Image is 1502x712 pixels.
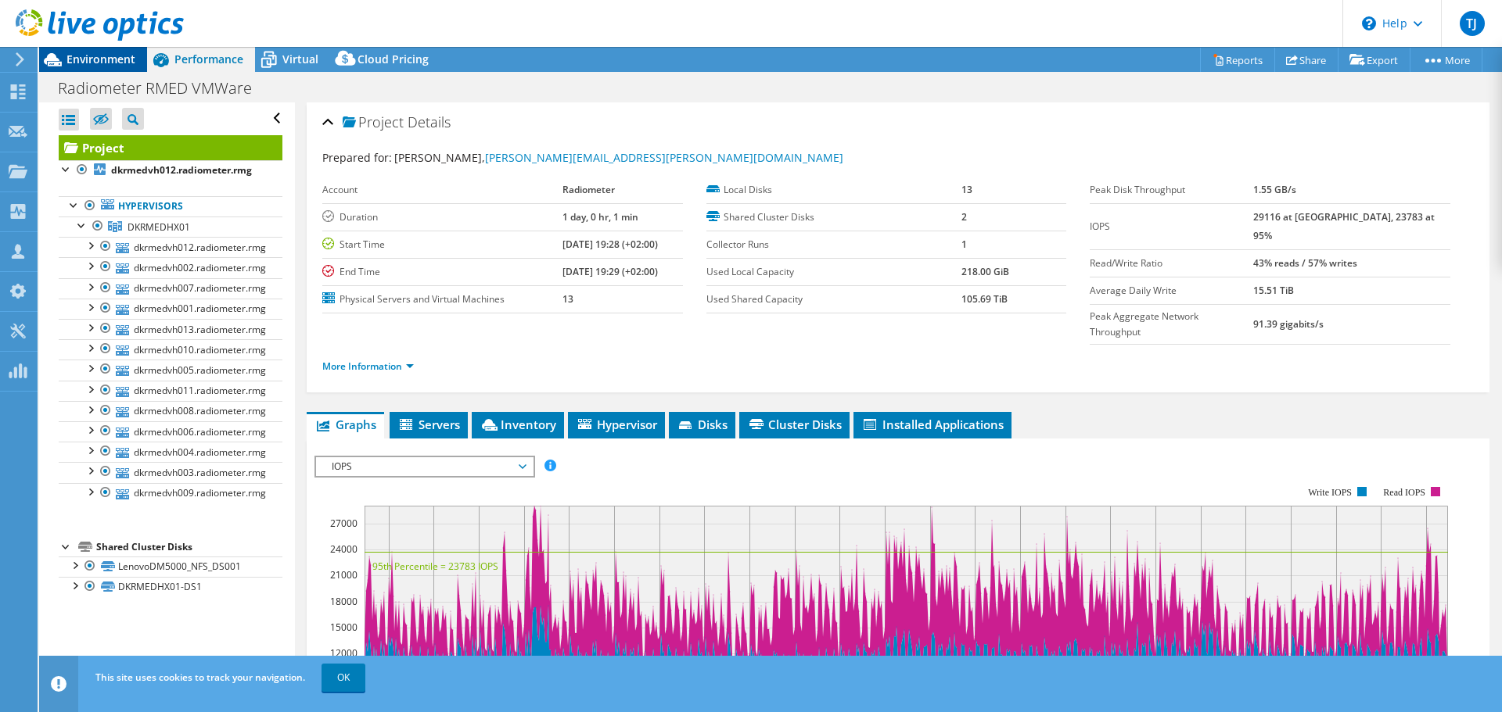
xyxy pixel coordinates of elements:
a: Export [1338,48,1410,72]
a: DKRMEDHX01-DS1 [59,577,282,597]
label: Prepared for: [322,150,392,165]
text: Write IOPS [1308,487,1352,498]
b: 1 day, 0 hr, 1 min [562,210,638,224]
a: dkrmedvh003.radiometer.rmg [59,462,282,482]
b: Radiometer [562,183,615,196]
label: Used Shared Capacity [706,292,961,307]
b: 218.00 GiB [961,265,1009,278]
span: Disks [677,417,728,432]
a: Share [1274,48,1339,72]
b: dkrmedvh012.radiometer.rmg [111,163,252,177]
b: 1.55 GB/s [1253,183,1296,196]
a: dkrmedvh006.radiometer.rmg [59,421,282,442]
label: Read/Write Ratio [1090,256,1253,271]
a: dkrmedvh008.radiometer.rmg [59,401,282,421]
span: Servers [397,417,460,432]
label: IOPS [1090,219,1253,234]
a: LenovoDM5000_NFS_DS001 [59,556,282,577]
span: Hypervisor [576,417,657,432]
text: 95th Percentile = 23783 IOPS [372,560,498,573]
text: 24000 [330,542,358,556]
a: dkrmedvh012.radiometer.rmg [59,160,282,181]
span: Virtual [282,52,318,66]
text: 15000 [330,621,358,634]
b: 91.39 gigabits/s [1253,317,1324,331]
a: Hypervisors [59,196,282,216]
b: 13 [961,183,972,196]
span: This site uses cookies to track your navigation. [95,671,305,684]
div: Shared Cluster Disks [96,538,282,556]
label: Collector Runs [706,237,961,252]
label: Used Local Capacity [706,264,961,280]
span: Cloud Pricing [358,52,429,66]
span: Details [408,113,451,131]
b: 29116 at [GEOGRAPHIC_DATA], 23783 at 95% [1253,210,1435,242]
span: Inventory [480,417,556,432]
h1: Radiometer RMED VMWare [51,80,276,97]
span: IOPS [324,457,525,476]
label: Account [322,182,562,198]
a: dkrmedvh002.radiometer.rmg [59,257,282,277]
a: dkrmedvh009.radiometer.rmg [59,483,282,503]
label: Start Time [322,237,562,252]
a: DKRMEDHX01 [59,216,282,237]
label: Duration [322,209,562,225]
a: [PERSON_NAME][EMAIL_ADDRESS][PERSON_NAME][DOMAIN_NAME] [485,150,843,165]
b: [DATE] 19:29 (+02:00) [562,265,658,278]
b: [DATE] 19:28 (+02:00) [562,238,658,251]
a: More Information [322,360,414,373]
text: 12000 [330,646,358,660]
span: [PERSON_NAME], [394,150,843,165]
span: Performance [174,52,243,66]
span: Cluster Disks [747,417,842,432]
b: 15.51 TiB [1253,284,1294,297]
b: 13 [562,292,573,306]
a: dkrmedvh011.radiometer.rmg [59,381,282,401]
b: 1 [961,238,967,251]
a: Reports [1200,48,1275,72]
a: More [1410,48,1482,72]
text: 18000 [330,595,358,608]
b: 43% reads / 57% writes [1253,256,1357,270]
a: dkrmedvh004.radiometer.rmg [59,442,282,462]
a: dkrmedvh010.radiometer.rmg [59,339,282,360]
b: 2 [961,210,967,224]
a: OK [322,664,365,692]
span: Installed Applications [861,417,1004,432]
label: Average Daily Write [1090,283,1253,299]
label: Shared Cluster Disks [706,209,961,225]
a: dkrmedvh012.radiometer.rmg [59,237,282,257]
span: DKRMEDHX01 [128,220,190,234]
a: dkrmedvh007.radiometer.rmg [59,278,282,299]
span: TJ [1460,11,1485,36]
label: Physical Servers and Virtual Machines [322,292,562,307]
svg: \n [1362,16,1376,30]
text: Read IOPS [1384,487,1426,498]
text: 21000 [330,568,358,581]
a: dkrmedvh001.radiometer.rmg [59,299,282,319]
label: Peak Aggregate Network Throughput [1090,309,1253,340]
text: 27000 [330,517,358,530]
a: dkrmedvh013.radiometer.rmg [59,319,282,339]
span: Graphs [314,417,376,432]
a: dkrmedvh005.radiometer.rmg [59,360,282,380]
label: Local Disks [706,182,961,198]
span: Environment [66,52,135,66]
b: 105.69 TiB [961,292,1008,306]
span: Project [343,115,404,131]
label: End Time [322,264,562,280]
a: Project [59,135,282,160]
label: Peak Disk Throughput [1090,182,1253,198]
